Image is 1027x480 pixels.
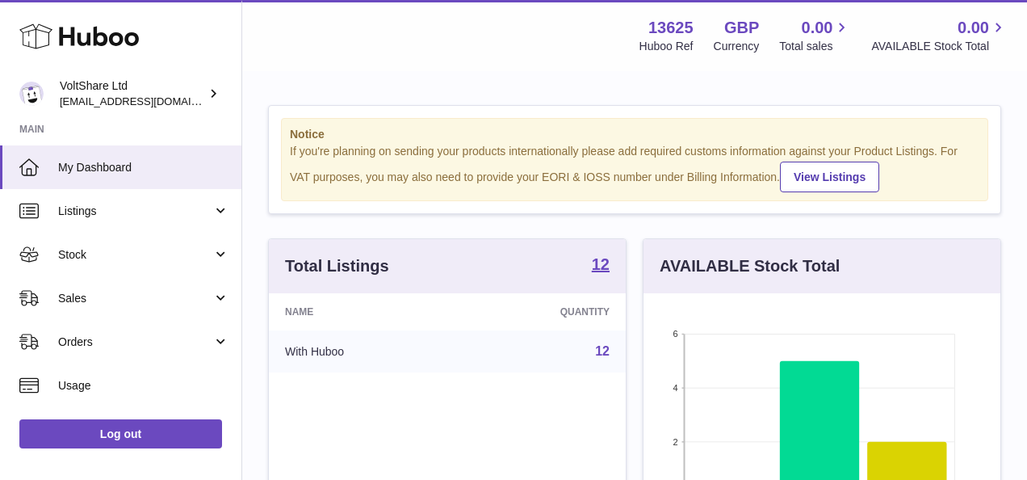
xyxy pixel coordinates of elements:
span: [EMAIL_ADDRESS][DOMAIN_NAME] [60,95,237,107]
div: Huboo Ref [639,39,694,54]
span: Listings [58,204,212,219]
td: With Huboo [269,331,457,373]
strong: Notice [290,127,979,142]
img: info@voltshare.co.uk [19,82,44,106]
text: 4 [673,383,677,393]
h3: Total Listings [285,255,389,277]
span: Stock [58,247,212,263]
strong: GBP [724,17,759,39]
th: Quantity [457,293,626,331]
a: 0.00 AVAILABLE Stock Total [871,17,1008,54]
text: 2 [673,436,677,446]
a: 12 [592,256,610,276]
span: 0.00 [802,17,833,39]
th: Name [269,293,457,331]
span: My Dashboard [58,160,229,175]
h3: AVAILABLE Stock Total [660,255,840,277]
a: 0.00 Total sales [779,17,851,54]
a: 12 [595,344,610,358]
strong: 13625 [648,17,694,39]
span: AVAILABLE Stock Total [871,39,1008,54]
div: Currency [714,39,760,54]
span: Orders [58,335,212,350]
span: Usage [58,378,229,394]
div: If you're planning on sending your products internationally please add required customs informati... [290,144,979,192]
a: Log out [19,419,222,448]
strong: 12 [592,256,610,272]
span: Sales [58,291,212,306]
text: 6 [673,329,677,339]
a: View Listings [780,162,879,192]
span: 0.00 [958,17,989,39]
div: VoltShare Ltd [60,78,205,109]
span: Total sales [779,39,851,54]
